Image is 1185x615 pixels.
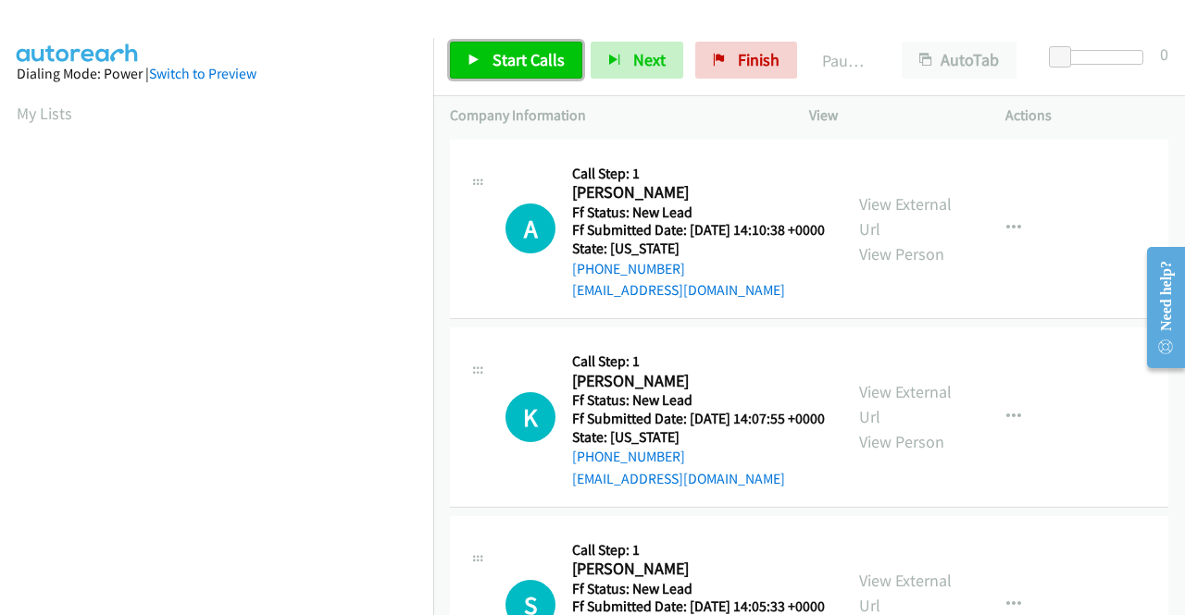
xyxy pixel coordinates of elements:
[572,410,825,428] h5: Ff Submitted Date: [DATE] 14:07:55 +0000
[572,281,785,299] a: [EMAIL_ADDRESS][DOMAIN_NAME]
[633,49,666,70] span: Next
[1160,42,1168,67] div: 0
[572,428,825,447] h5: State: [US_STATE]
[17,63,417,85] div: Dialing Mode: Power |
[572,371,819,392] h2: [PERSON_NAME]
[572,448,685,465] a: [PHONE_NUMBER]
[149,65,256,82] a: Switch to Preview
[738,49,780,70] span: Finish
[572,391,825,410] h5: Ff Status: New Lead
[572,221,825,240] h5: Ff Submitted Date: [DATE] 14:10:38 +0000
[505,392,555,442] h1: K
[859,193,952,240] a: View External Url
[572,260,685,277] a: [PHONE_NUMBER]
[1058,50,1143,65] div: Delay between calls (in seconds)
[450,42,582,79] a: Start Calls
[1005,105,1168,127] p: Actions
[572,580,825,598] h5: Ff Status: New Lead
[17,103,72,124] a: My Lists
[505,392,555,442] div: The call is yet to be attempted
[493,49,565,70] span: Start Calls
[1132,234,1185,381] iframe: Resource Center
[572,203,825,222] h5: Ff Status: New Lead
[591,42,683,79] button: Next
[822,48,868,73] p: Paused
[572,541,825,560] h5: Call Step: 1
[572,352,825,371] h5: Call Step: 1
[572,165,825,183] h5: Call Step: 1
[505,203,555,253] h1: A
[572,470,785,487] a: [EMAIL_ADDRESS][DOMAIN_NAME]
[859,243,944,264] a: View Person
[572,240,825,258] h5: State: [US_STATE]
[859,431,944,452] a: View Person
[902,42,1017,79] button: AutoTab
[450,105,776,127] p: Company Information
[505,203,555,253] div: The call is yet to be attempted
[572,182,819,203] h2: [PERSON_NAME]
[695,42,797,79] a: Finish
[859,381,952,427] a: View External Url
[809,105,972,127] p: View
[572,559,819,580] h2: [PERSON_NAME]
